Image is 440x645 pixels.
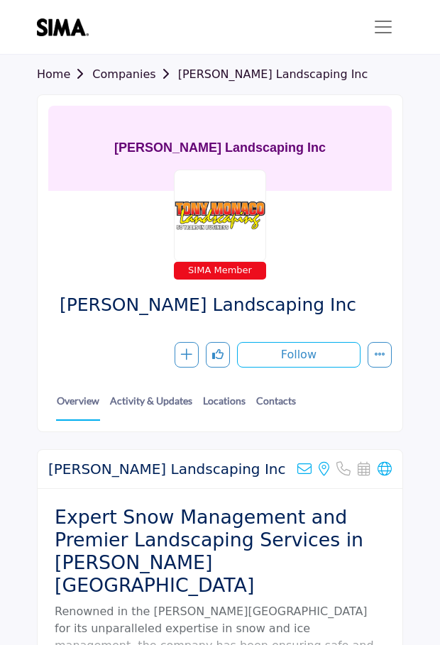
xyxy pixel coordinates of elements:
[109,393,193,419] a: Activity & Updates
[237,342,361,368] button: Follow
[37,18,96,36] img: site Logo
[363,13,403,41] button: Toggle navigation
[206,342,230,368] button: Like
[368,342,392,368] button: More details
[37,67,92,81] a: Home
[92,67,177,81] a: Companies
[255,393,297,419] a: Contacts
[188,263,252,277] span: SIMA Member
[50,294,366,317] span: Tony Monaco Landscaping Inc
[202,393,246,419] a: Locations
[55,506,385,597] h2: Expert Snow Management and Premier Landscaping Services in [PERSON_NAME][GEOGRAPHIC_DATA]
[114,106,326,191] h1: [PERSON_NAME] Landscaping Inc
[178,67,368,81] a: [PERSON_NAME] Landscaping Inc
[48,461,285,478] h2: Tony Monaco Landscaping Inc
[56,393,100,421] a: Overview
